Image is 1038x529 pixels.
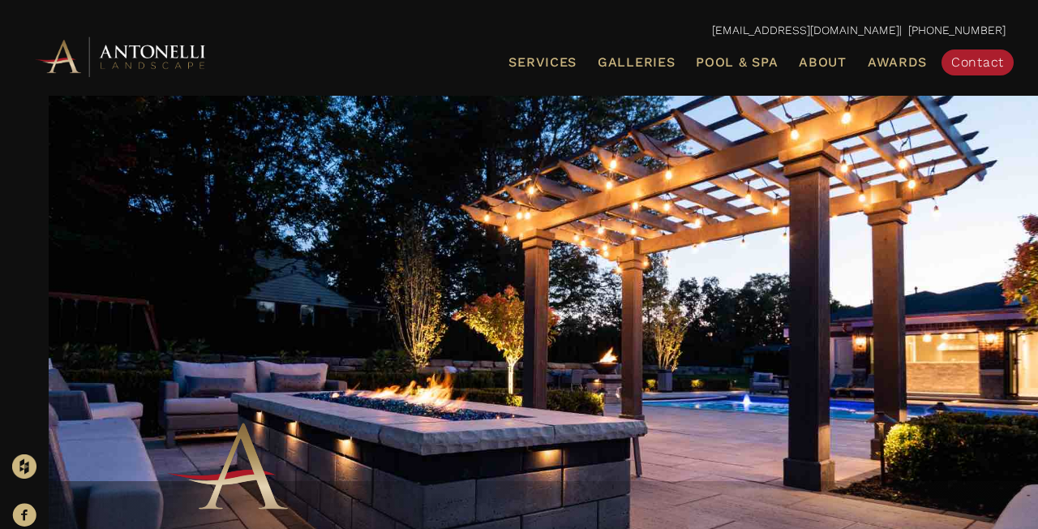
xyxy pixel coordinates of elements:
a: Services [502,52,583,73]
a: Contact [941,49,1014,75]
span: Galleries [598,54,675,70]
a: Awards [861,52,933,73]
a: Pool & Spa [689,52,784,73]
img: Houzz [12,454,36,479]
span: Pool & Spa [696,54,778,70]
img: Antonelli Horizontal Logo [32,34,211,79]
span: Services [508,56,577,69]
a: [EMAIL_ADDRESS][DOMAIN_NAME] [712,24,899,37]
span: About [799,56,847,69]
a: About [792,52,853,73]
span: Contact [951,54,1004,70]
span: Awards [868,54,927,70]
p: | [PHONE_NUMBER] [32,20,1006,41]
a: Galleries [591,52,681,73]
